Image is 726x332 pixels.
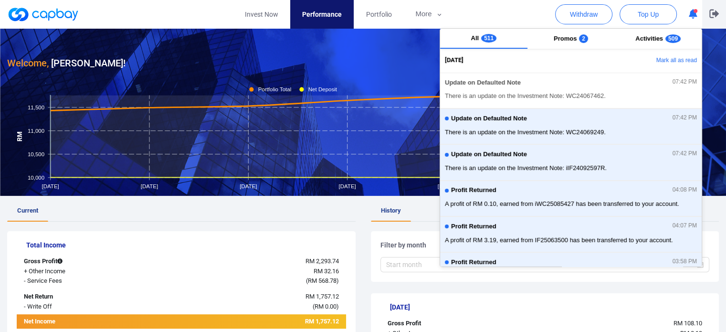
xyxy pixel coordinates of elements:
span: Top Up [638,10,659,19]
span: [DATE] [445,55,463,65]
span: Profit Returned [451,259,496,266]
span: There is an update on the Investment Note: WC24067462. [445,91,697,101]
button: Activities509 [614,29,702,49]
span: 07:42 PM [673,115,697,121]
span: A profit of RM 0.10, earned from iWC25085427 has been transferred to your account. [445,199,697,209]
span: 04:08 PM [673,187,697,193]
span: 511 [481,34,496,43]
span: 2 [579,34,588,43]
input: Start month [386,259,533,270]
span: Profit Returned [451,223,496,230]
button: Profit Returned04:07 PMA profit of RM 3.19, earned from IF25063500 has been transferred to your a... [440,216,702,252]
button: Top Up [620,4,677,24]
span: 07:42 PM [673,79,697,86]
span: RM 32.16 [313,268,338,275]
button: Promos2 [527,29,615,49]
div: - Write Off [17,302,154,312]
div: - Service Fees [17,276,154,286]
tspan: 11,000 [28,128,44,133]
tspan: 10,000 [28,174,44,180]
h3: [PERSON_NAME] ! [7,55,126,71]
span: to [537,261,544,268]
span: RM 1,757.12 [305,293,338,300]
div: Gross Profit [380,319,517,329]
span: Promos [554,35,577,42]
tspan: 10,500 [28,151,44,157]
span: Portfolio [366,9,391,20]
span: RM 108.10 [673,320,702,327]
h5: Filter by month [380,241,710,249]
span: All [471,34,479,42]
button: Mark all as read [599,53,702,69]
span: 04:07 PM [673,223,697,229]
span: Current [17,207,38,214]
button: Withdraw [555,4,612,24]
span: 07:42 PM [673,150,697,157]
span: There is an update on the Investment Note: WC24069249. [445,128,697,137]
tspan: Portfolio Total [258,86,292,92]
button: All511 [440,29,527,49]
button: Update on Defaulted Note07:42 PMThere is an update on the Investment Note: iIF24092597R. [440,144,702,180]
span: There is an update on the Investment Note: iIF24092597R. [445,163,697,173]
tspan: Net Deposit [308,86,337,92]
h5: Total Income [26,241,346,249]
span: RM 2,293.74 [305,257,338,265]
div: Net Income [17,317,154,329]
span: Profit Returned [451,187,496,194]
span: Performance [302,9,342,20]
button: Profit Returned04:08 PMA profit of RM 0.10, earned from iWC25085427 has been transferred to your ... [440,181,702,216]
tspan: [DATE] [42,183,59,189]
h5: [DATE] [390,303,710,311]
tspan: 11,500 [28,104,44,110]
div: ( ) [154,276,346,286]
span: RM 0.00 [314,303,336,310]
div: Net Return [17,292,154,302]
span: RM 1,757.12 [305,318,338,325]
span: History [381,207,401,214]
span: A profit of RM 3.19, earned from IF25063500 has been transferred to your account. [445,236,697,245]
tspan: [DATE] [338,183,356,189]
div: Gross Profit [17,257,154,267]
span: RM 568.78 [307,277,336,284]
span: Welcome, [7,57,49,69]
button: Update on Defaulted Note07:42 PMThere is an update on the Investment Note: WC24067462. [440,73,702,108]
tspan: [DATE] [438,183,455,189]
span: 509 [665,34,681,43]
tspan: [DATE] [141,183,158,189]
tspan: [DATE] [240,183,257,189]
tspan: RM [16,131,23,141]
button: Update on Defaulted Note07:42 PMThere is an update on the Investment Note: WC24069249. [440,108,702,144]
div: ( ) [154,302,346,312]
div: + Other Income [17,267,154,277]
span: Update on Defaulted Note [445,79,521,86]
span: Update on Defaulted Note [451,151,527,158]
span: Activities [635,35,663,42]
button: Profit Returned03:58 PMA profit of RM 1.16, earned from iWC25073615 has been transferred to your ... [440,252,702,288]
span: Update on Defaulted Note [451,115,527,122]
span: 03:58 PM [673,258,697,265]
